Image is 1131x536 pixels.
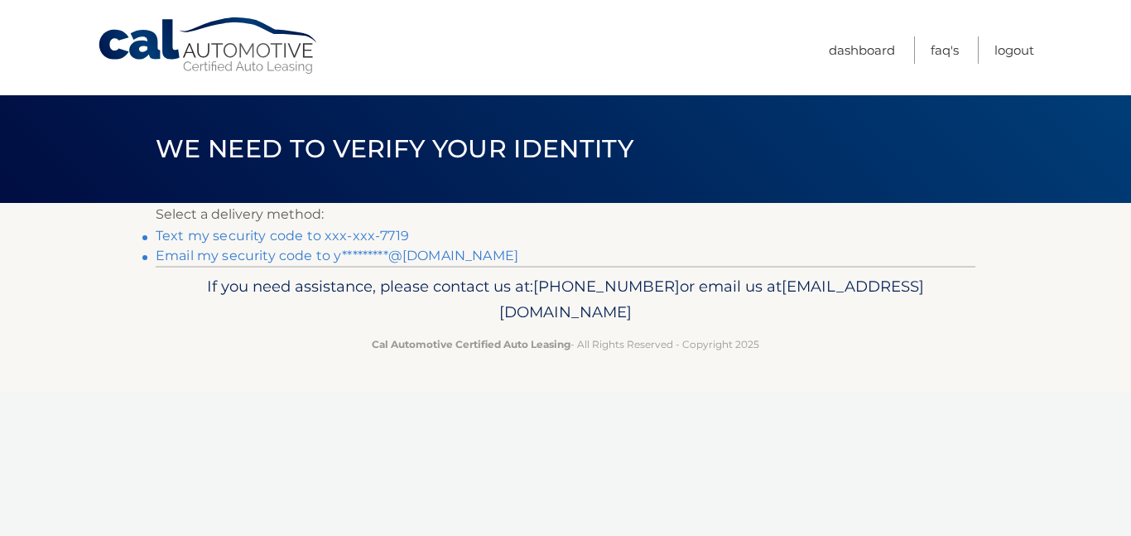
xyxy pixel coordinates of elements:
p: - All Rights Reserved - Copyright 2025 [166,336,965,353]
strong: Cal Automotive Certified Auto Leasing [372,338,570,350]
a: FAQ's [931,36,959,64]
a: Cal Automotive [97,17,320,75]
p: Select a delivery method: [156,203,975,226]
span: [PHONE_NUMBER] [533,277,680,296]
p: If you need assistance, please contact us at: or email us at [166,273,965,326]
a: Email my security code to y*********@[DOMAIN_NAME] [156,248,518,263]
a: Logout [994,36,1034,64]
a: Text my security code to xxx-xxx-7719 [156,228,409,244]
span: We need to verify your identity [156,133,633,164]
a: Dashboard [829,36,895,64]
